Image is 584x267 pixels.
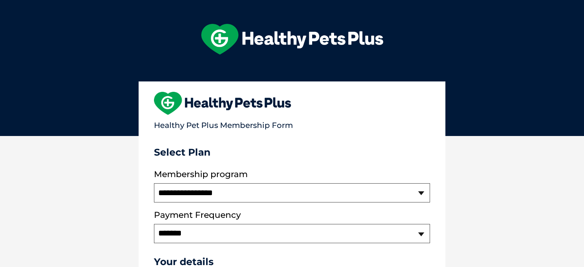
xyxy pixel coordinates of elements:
[154,117,430,130] p: Healthy Pet Plus Membership Form
[154,210,241,220] label: Payment Frequency
[154,146,430,158] h3: Select Plan
[154,169,430,179] label: Membership program
[201,24,383,55] img: hpp-logo-landscape-green-white.png
[154,92,291,115] img: heart-shape-hpp-logo-large.png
